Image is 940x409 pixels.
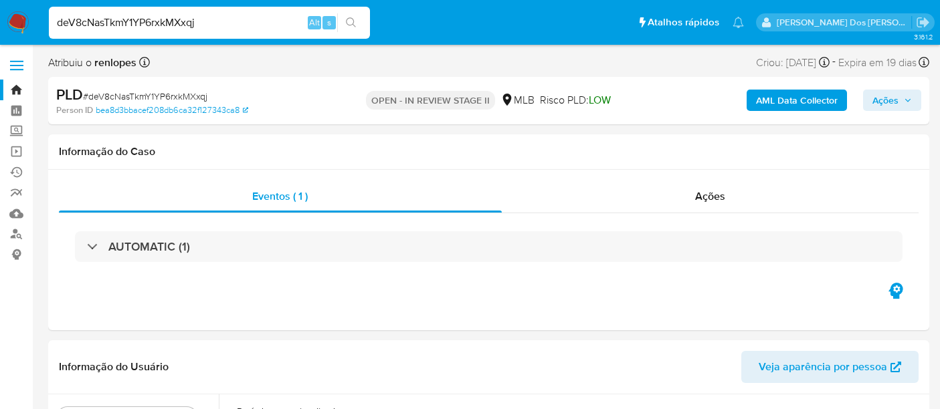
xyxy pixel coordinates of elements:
[916,15,930,29] a: Sair
[863,90,921,111] button: Ações
[366,91,495,110] p: OPEN - IN REVIEW STAGE II
[695,188,725,204] span: Ações
[756,53,830,72] div: Criou: [DATE]
[337,13,365,32] button: search-icon
[48,55,136,70] span: Atribuiu o
[733,17,744,28] a: Notificações
[747,90,847,111] button: AML Data Collector
[108,239,190,254] h3: AUTOMATIC (1)
[741,351,919,383] button: Veja aparência por pessoa
[49,14,370,31] input: Pesquise usuários ou casos...
[56,84,83,105] b: PLD
[756,90,838,111] b: AML Data Collector
[75,231,903,262] div: AUTOMATIC (1)
[59,145,919,158] h1: Informação do Caso
[309,16,320,29] span: Alt
[83,90,207,103] span: # deV8cNasTkmY1YP6rxkMXxqj
[838,55,917,70] span: Expira em 19 dias
[872,90,899,111] span: Ações
[777,16,912,29] p: renato.lopes@mercadopago.com.br
[759,351,887,383] span: Veja aparência por pessoa
[92,55,136,70] b: renlopes
[96,104,248,116] a: bea8d3bbacef208db6ca32f127343ca8
[252,188,308,204] span: Eventos ( 1 )
[832,53,836,72] span: -
[327,16,331,29] span: s
[589,92,611,108] span: LOW
[56,104,93,116] b: Person ID
[540,93,611,108] span: Risco PLD:
[59,360,169,374] h1: Informação do Usuário
[500,93,535,108] div: MLB
[648,15,719,29] span: Atalhos rápidos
